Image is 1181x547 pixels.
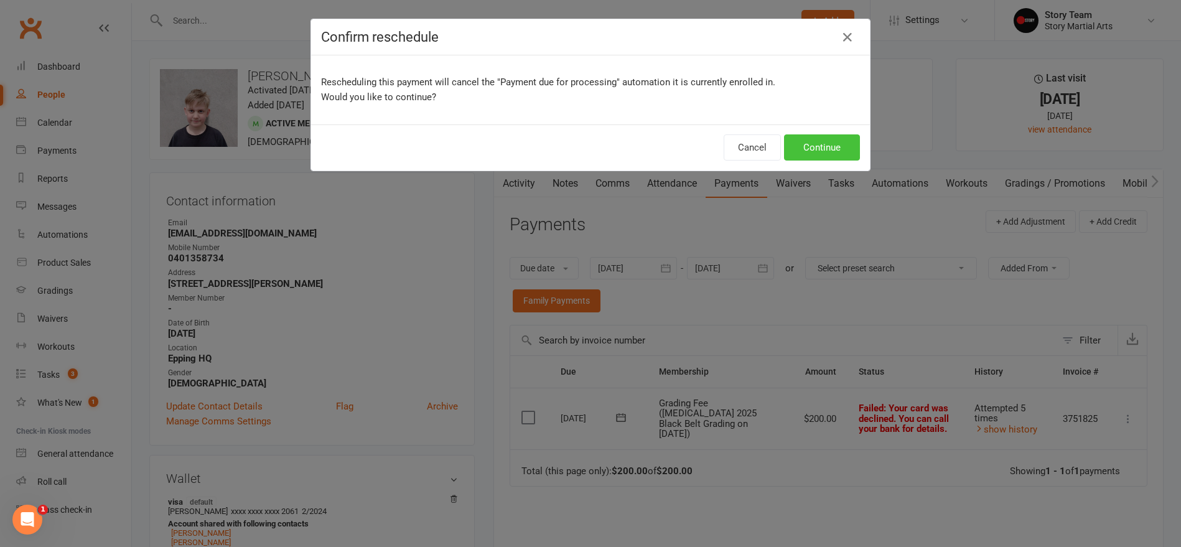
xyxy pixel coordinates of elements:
button: Continue [784,134,860,161]
button: Cancel [724,134,781,161]
button: Close [838,27,857,47]
iframe: Intercom live chat [12,505,42,535]
h4: Confirm reschedule [321,29,860,45]
span: 1 [38,505,48,515]
p: Rescheduling this payment will cancel the "Payment due for processing" automation it is currently... [321,75,860,105]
